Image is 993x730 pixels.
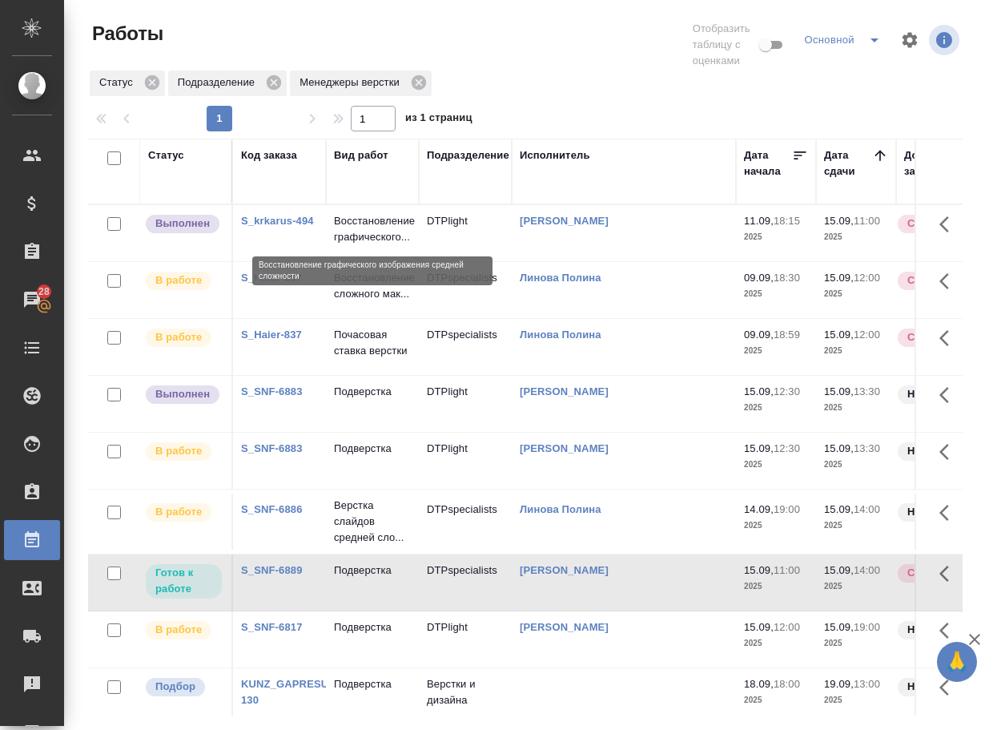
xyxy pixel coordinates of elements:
[824,692,888,708] p: 2025
[824,635,888,651] p: 2025
[520,564,609,576] a: [PERSON_NAME]
[144,619,223,641] div: Исполнитель выполняет работу
[744,343,808,359] p: 2025
[427,147,509,163] div: Подразделение
[29,284,59,300] span: 28
[144,502,223,523] div: Исполнитель выполняет работу
[334,676,411,692] p: Подверстка
[144,441,223,462] div: Исполнитель выполняет работу
[824,457,888,473] p: 2025
[300,75,405,91] p: Менеджеры верстки
[907,386,976,402] p: Нормальный
[854,564,880,576] p: 14:00
[930,494,968,532] button: Здесь прячутся важные кнопки
[334,619,411,635] p: Подверстка
[907,216,955,232] p: Срочный
[744,692,808,708] p: 2025
[854,442,880,454] p: 13:30
[88,21,163,46] span: Работы
[419,319,512,375] td: DTPspecialists
[744,579,808,595] p: 2025
[419,262,512,318] td: DTPspecialists
[168,71,287,96] div: Подразделение
[854,329,880,341] p: 12:00
[144,270,223,292] div: Исполнитель выполняет работу
[520,503,601,515] a: Линова Полина
[824,621,854,633] p: 15.09,
[334,270,411,302] p: Восстановление сложного мак...
[520,385,609,397] a: [PERSON_NAME]
[774,503,800,515] p: 19:00
[854,272,880,284] p: 12:00
[4,280,60,320] a: 28
[241,503,303,515] a: S_SNF-6886
[155,386,210,402] p: Выполнен
[824,286,888,302] p: 2025
[890,21,929,59] span: Настроить таблицу
[774,564,800,576] p: 11:00
[774,215,800,227] p: 18:15
[419,611,512,667] td: DTPlight
[930,555,968,593] button: Здесь прячутся важные кнопки
[241,329,302,341] a: S_Haier-837
[824,385,854,397] p: 15.09,
[155,216,210,232] p: Выполнен
[99,75,139,91] p: Статус
[241,442,303,454] a: S_SNF-6883
[930,611,968,650] button: Здесь прячутся важные кнопки
[824,564,854,576] p: 15.09,
[774,272,800,284] p: 18:30
[520,621,609,633] a: [PERSON_NAME]
[824,400,888,416] p: 2025
[744,215,774,227] p: 11.09,
[520,147,590,163] div: Исполнитель
[907,622,976,638] p: Нормальный
[144,676,223,698] div: Можно подбирать исполнителей
[854,215,880,227] p: 11:00
[90,71,165,96] div: Статус
[419,668,512,724] td: Верстки и дизайна
[907,679,976,695] p: Нормальный
[774,329,800,341] p: 18:59
[419,555,512,611] td: DTPspecialists
[774,385,800,397] p: 12:30
[520,329,601,341] a: Линова Полина
[144,213,223,235] div: Исполнитель завершил работу
[241,564,303,576] a: S_SNF-6889
[241,385,303,397] a: S_SNF-6883
[744,564,774,576] p: 15.09,
[774,442,800,454] p: 12:30
[290,71,432,96] div: Менеджеры верстки
[334,213,411,245] p: Восстановление графического...
[744,229,808,245] p: 2025
[419,494,512,550] td: DTPspecialists
[854,621,880,633] p: 19:00
[693,21,757,69] span: Отобразить таблицу с оценками
[144,563,223,600] div: Исполнитель может приступить к работе
[744,678,774,690] p: 18.09,
[144,327,223,349] div: Исполнитель выполняет работу
[744,286,808,302] p: 2025
[520,442,609,454] a: [PERSON_NAME]
[155,622,202,638] p: В работе
[929,25,963,55] span: Посмотреть информацию
[148,147,184,163] div: Статус
[144,384,223,405] div: Исполнитель завершил работу
[930,668,968,707] button: Здесь прячутся важные кнопки
[824,518,888,534] p: 2025
[774,621,800,633] p: 12:00
[907,504,976,520] p: Нормальный
[178,75,260,91] p: Подразделение
[241,215,314,227] a: S_krkarus-494
[824,329,854,341] p: 15.09,
[930,205,968,244] button: Здесь прячутся важные кнопки
[744,400,808,416] p: 2025
[824,215,854,227] p: 15.09,
[155,443,202,459] p: В работе
[744,503,774,515] p: 14.09,
[334,441,411,457] p: Подверстка
[824,442,854,454] p: 15.09,
[937,642,977,682] button: 🙏
[520,272,601,284] a: Линова Полина
[904,147,988,179] div: Доп. статус заказа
